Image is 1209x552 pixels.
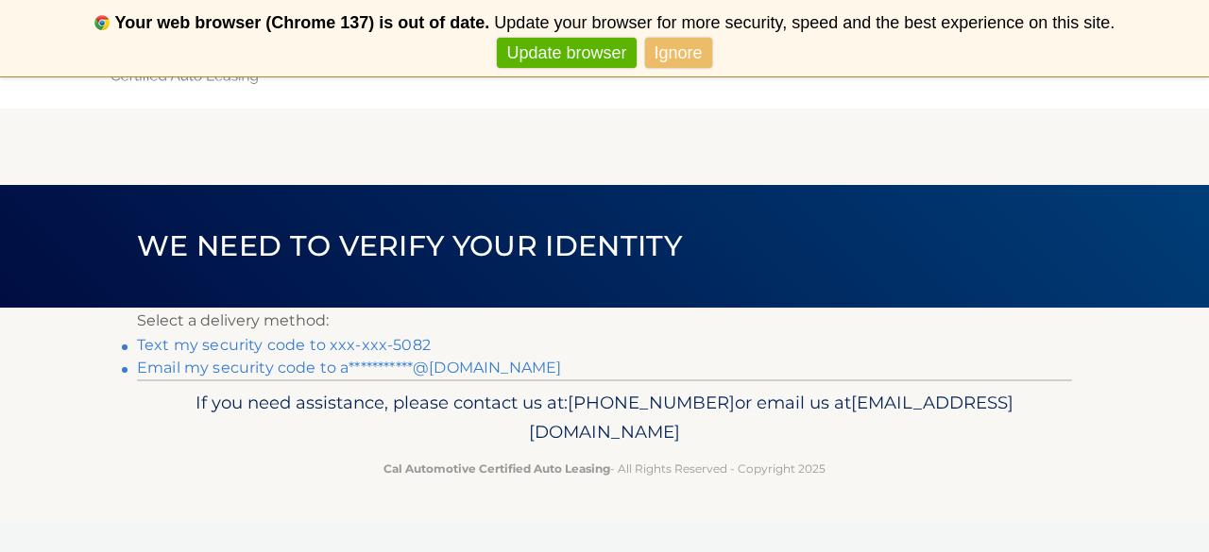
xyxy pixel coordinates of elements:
span: We need to verify your identity [137,228,682,263]
p: Select a delivery method: [137,308,1072,334]
p: - All Rights Reserved - Copyright 2025 [149,459,1060,478]
a: Text my security code to xxx-xxx-5082 [137,336,431,354]
a: Ignore [645,38,712,69]
a: Update browser [497,38,636,69]
b: Your web browser (Chrome 137) is out of date. [115,13,490,32]
span: [PHONE_NUMBER] [568,392,735,413]
p: If you need assistance, please contact us at: or email us at [149,388,1060,448]
strong: Cal Automotive Certified Auto Leasing [383,461,610,476]
span: Update your browser for more security, speed and the best experience on this site. [494,13,1115,32]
